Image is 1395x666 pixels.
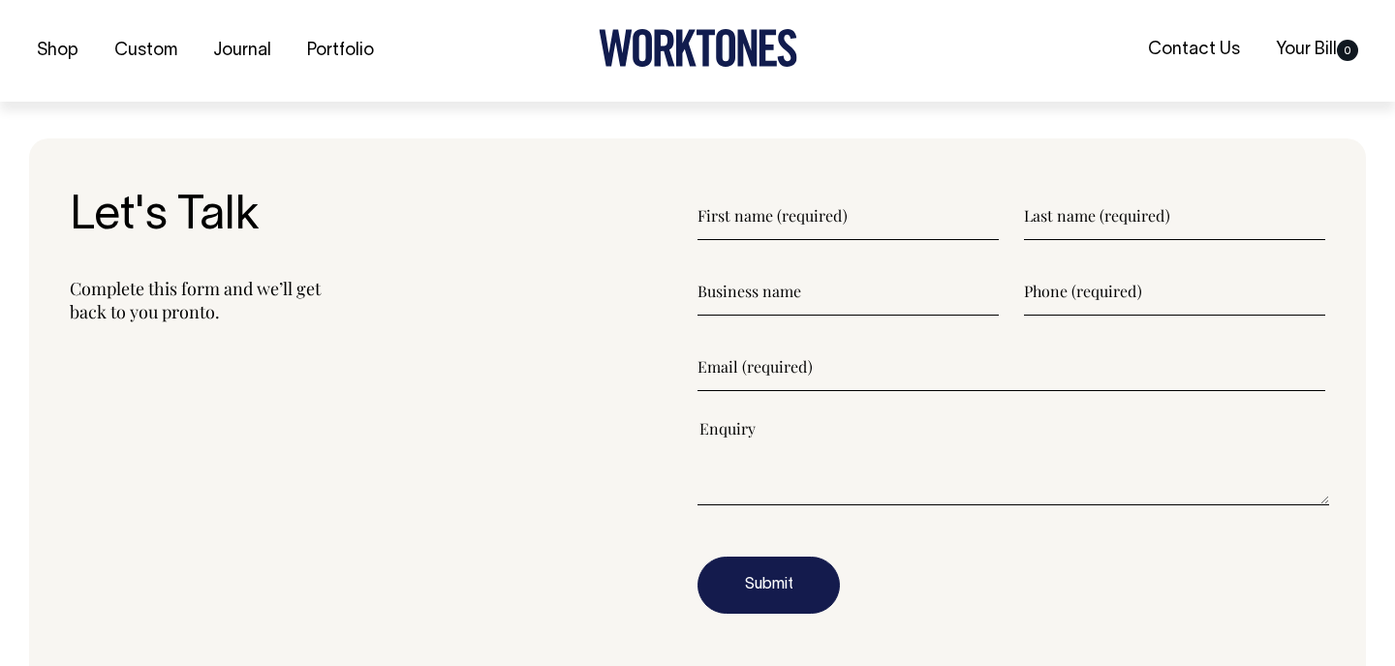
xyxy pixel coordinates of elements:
[1268,34,1366,66] a: Your Bill0
[70,192,697,243] h3: Let's Talk
[29,35,86,67] a: Shop
[1140,34,1248,66] a: Contact Us
[299,35,382,67] a: Portfolio
[1024,267,1325,316] input: Phone (required)
[107,35,185,67] a: Custom
[1024,192,1325,240] input: Last name (required)
[697,343,1325,391] input: Email (required)
[205,35,279,67] a: Journal
[697,267,999,316] input: Business name
[697,192,999,240] input: First name (required)
[1337,40,1358,61] span: 0
[70,277,697,323] p: Complete this form and we’ll get back to you pronto.
[697,557,840,615] button: Submit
